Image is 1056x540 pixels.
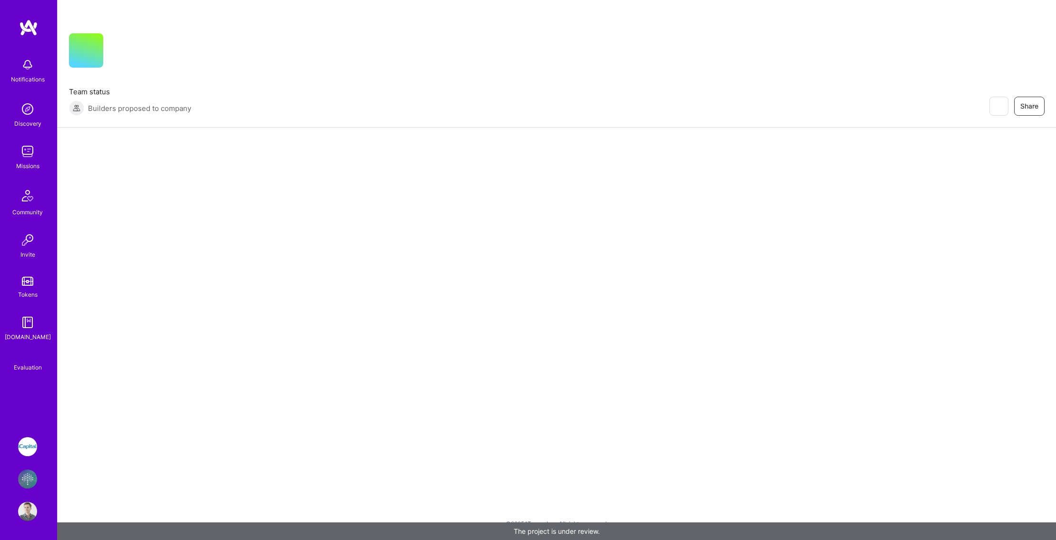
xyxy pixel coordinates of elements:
[18,290,38,300] div: Tokens
[16,161,39,171] div: Missions
[69,87,191,97] span: Team status
[18,470,37,489] img: Flowcarbon: AI Memory Company
[18,55,37,74] img: bell
[57,522,1056,540] div: The project is under review.
[24,355,31,362] i: icon SelectionTeam
[16,437,39,456] a: iCapital: Build and maintain RESTful API
[12,207,43,217] div: Community
[11,74,45,84] div: Notifications
[69,100,84,116] img: Builders proposed to company
[14,119,41,129] div: Discovery
[995,102,1002,110] i: icon EyeClosed
[18,313,37,332] img: guide book
[18,100,37,119] img: discovery
[1014,97,1045,116] button: Share
[20,250,35,260] div: Invite
[5,332,51,342] div: [DOMAIN_NAME]
[16,470,39,489] a: Flowcarbon: AI Memory Company
[16,184,39,207] img: Community
[14,362,42,372] div: Evaluation
[22,277,33,286] img: tokens
[18,142,37,161] img: teamwork
[18,437,37,456] img: iCapital: Build and maintain RESTful API
[18,230,37,250] img: Invite
[1020,101,1038,111] span: Share
[16,502,39,521] a: User Avatar
[19,19,38,36] img: logo
[115,49,122,56] i: icon CompanyGray
[18,502,37,521] img: User Avatar
[88,103,191,113] span: Builders proposed to company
